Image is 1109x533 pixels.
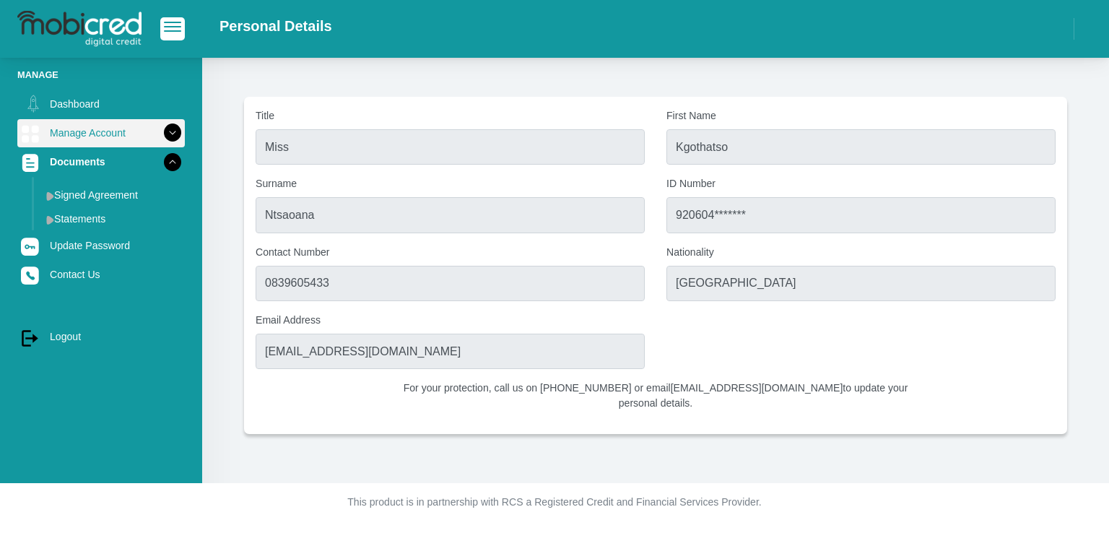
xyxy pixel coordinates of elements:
[393,381,919,411] p: For your protection, call us on [PHONE_NUMBER] or email [EMAIL_ADDRESS][DOMAIN_NAME] to update yo...
[256,245,645,260] label: Contact Number
[17,323,185,350] a: Logout
[256,266,645,301] input: Contact Number
[17,119,185,147] a: Manage Account
[666,108,1056,123] label: First Name
[154,495,955,510] p: This product is in partnership with RCS a Registered Credit and Financial Services Provider.
[256,334,645,369] input: Email Address
[256,176,645,191] label: Surname
[17,148,185,175] a: Documents
[256,108,645,123] label: Title
[256,197,645,233] input: Surname
[256,313,645,328] label: Email Address
[40,183,185,207] a: Signed Agreement
[17,261,185,288] a: Contact Us
[256,129,645,165] input: Title
[666,197,1056,233] input: ID Number
[666,129,1056,165] input: First Name
[17,232,185,259] a: Update Password
[40,207,185,230] a: Statements
[46,215,54,225] img: menu arrow
[17,11,142,47] img: logo-mobicred.svg
[17,68,185,82] li: Manage
[17,90,185,118] a: Dashboard
[666,266,1056,301] input: Nationality
[219,17,332,35] h2: Personal Details
[666,176,1056,191] label: ID Number
[666,245,1056,260] label: Nationality
[46,191,54,201] img: menu arrow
